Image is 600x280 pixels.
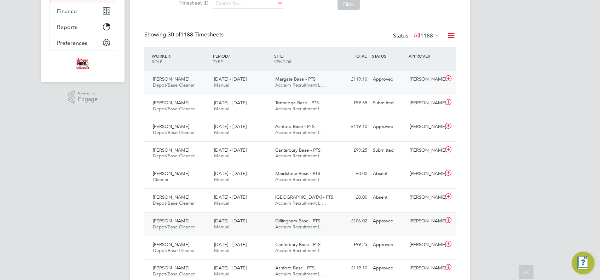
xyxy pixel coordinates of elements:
[214,176,229,182] span: Manual
[370,215,407,227] div: Approved
[275,170,320,176] span: Maidstone Base - PTS
[275,123,315,129] span: Ashford Base - PTS
[420,32,433,39] span: 1188
[407,74,444,85] div: [PERSON_NAME]
[213,59,223,64] span: TYPE
[153,241,189,247] span: [PERSON_NAME]
[275,100,319,106] span: Tonbridge Base - PTS
[57,24,77,30] span: Reports
[214,76,247,82] span: [DATE] - [DATE]
[275,200,326,206] span: Acclaim Recruitment Li…
[370,49,407,62] div: STATUS
[275,194,333,200] span: [GEOGRAPHIC_DATA] - PTS
[333,74,370,85] div: £119.10
[407,215,444,227] div: [PERSON_NAME]
[214,247,229,253] span: Manual
[275,82,326,88] span: Acclaim Recruitment Li…
[333,121,370,133] div: £119.10
[407,168,444,180] div: [PERSON_NAME]
[170,53,171,59] span: /
[370,168,407,180] div: Absent
[370,239,407,251] div: Approved
[214,147,247,153] span: [DATE] - [DATE]
[153,147,189,153] span: [PERSON_NAME]
[407,49,444,62] div: APPROVER
[153,82,195,88] span: Depot/Base Cleaner
[50,35,116,51] button: Preferences
[57,8,77,14] span: Finance
[333,192,370,203] div: £0.00
[275,76,316,82] span: Margate Base - PTS
[572,252,594,274] button: Engage Resource Center
[333,215,370,227] div: £106.02
[283,53,284,59] span: /
[214,100,247,106] span: [DATE] - [DATE]
[153,200,195,206] span: Depot/Base Cleaner
[414,32,440,39] label: All
[152,59,162,64] span: ROLE
[214,265,247,271] span: [DATE] - [DATE]
[153,170,189,176] span: [PERSON_NAME]
[274,59,292,64] span: VENDOR
[153,271,195,277] span: Depot/Base Cleaner
[354,53,367,59] span: TOTAL
[275,271,326,277] span: Acclaim Recruitment Li…
[76,58,89,69] img: acclaim-logo-retina.png
[168,31,180,38] span: 30 of
[272,49,334,68] div: SITE
[333,168,370,180] div: £0.00
[50,58,116,69] a: Go to home page
[214,241,247,247] span: [DATE] - [DATE]
[275,176,326,182] span: Acclaim Recruitment Li…
[214,170,247,176] span: [DATE] - [DATE]
[150,49,211,68] div: WORKER
[333,239,370,251] div: £99.25
[214,82,229,88] span: Manual
[407,121,444,133] div: [PERSON_NAME]
[78,97,98,103] span: Engage
[153,194,189,200] span: [PERSON_NAME]
[153,129,195,135] span: Depot/Base Cleaner
[275,129,326,135] span: Acclaim Recruitment Li…
[214,224,229,230] span: Manual
[153,176,168,182] span: Cleaner
[153,76,189,82] span: [PERSON_NAME]
[153,218,189,224] span: [PERSON_NAME]
[333,145,370,156] div: £99.25
[214,123,247,129] span: [DATE] - [DATE]
[393,31,442,41] div: Status
[275,106,326,112] span: Acclaim Recruitment Li…
[153,106,195,112] span: Depot/Base Cleaner
[407,145,444,156] div: [PERSON_NAME]
[275,265,315,271] span: Ashford Base - PTS
[144,31,225,39] div: Showing
[370,121,407,133] div: Approved
[370,145,407,156] div: Submitted
[214,218,247,224] span: [DATE] - [DATE]
[78,91,98,97] span: Powered by
[153,247,195,253] span: Depot/Base Cleaner
[370,74,407,85] div: Approved
[214,200,229,206] span: Manual
[153,123,189,129] span: [PERSON_NAME]
[275,218,320,224] span: Gillingham Base - PTS
[275,247,326,253] span: Acclaim Recruitment Li…
[153,100,189,106] span: [PERSON_NAME]
[275,147,321,153] span: Canterbury Base - PTS
[333,262,370,274] div: £119.10
[153,265,189,271] span: [PERSON_NAME]
[407,239,444,251] div: [PERSON_NAME]
[211,49,272,68] div: PERIOD
[153,224,195,230] span: Depot/Base Cleaner
[214,129,229,135] span: Manual
[370,262,407,274] div: Approved
[57,40,87,46] span: Preferences
[333,97,370,109] div: £59.55
[168,31,224,38] span: 1188 Timesheets
[370,192,407,203] div: Absent
[228,53,230,59] span: /
[407,192,444,203] div: [PERSON_NAME]
[275,153,326,159] span: Acclaim Recruitment Li…
[275,224,326,230] span: Acclaim Recruitment Li…
[407,262,444,274] div: [PERSON_NAME]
